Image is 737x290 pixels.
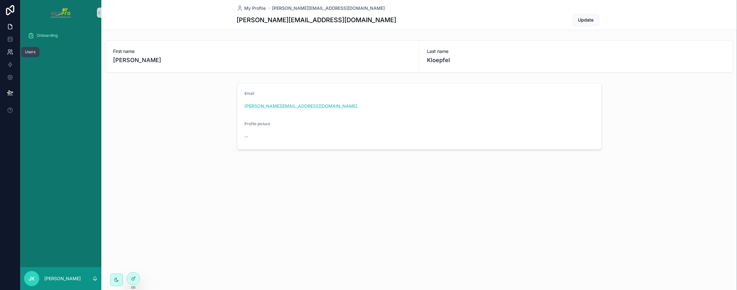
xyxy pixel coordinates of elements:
div: Users [25,49,35,55]
span: Onboarding [37,33,58,38]
span: Kloepfel [427,56,725,65]
span: JK [29,275,35,282]
a: [PERSON_NAME][EMAIL_ADDRESS][DOMAIN_NAME] [245,103,358,109]
span: My Profile [245,5,266,11]
span: [PERSON_NAME] [113,56,411,65]
h1: [PERSON_NAME][EMAIL_ADDRESS][DOMAIN_NAME] [237,16,397,24]
img: App logo [51,8,70,18]
a: My Profile [237,5,266,11]
span: First name [113,48,411,55]
div: scrollable content [20,25,101,49]
span: -- [245,133,249,140]
span: Email [245,91,255,96]
a: Onboarding [24,30,98,41]
button: Update [573,14,599,26]
span: Last name [427,48,725,55]
span: Profile picture [245,121,270,126]
p: [PERSON_NAME] [44,275,81,282]
span: Update [578,17,594,23]
a: [PERSON_NAME][EMAIL_ADDRESS][DOMAIN_NAME] [272,5,385,11]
